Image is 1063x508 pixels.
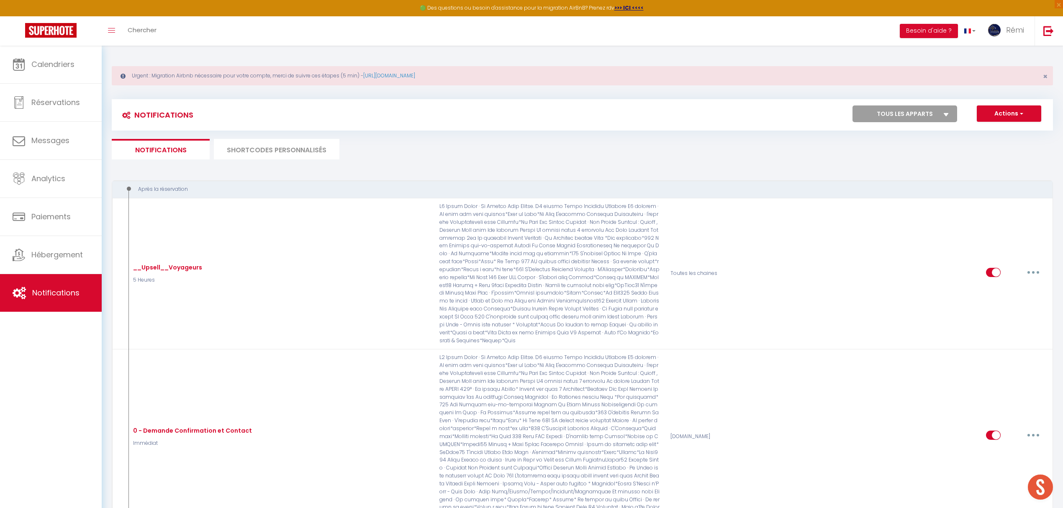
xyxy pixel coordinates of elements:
a: Chercher [121,16,163,46]
p: 5 Heures [131,276,202,284]
li: SHORTCODES PERSONNALISÉS [214,139,339,159]
p: L6 Ipsum Dolor · Si Ametco Adip Elitse. D4 eiusmo Tempo Incididu Utlabore E6 dolorem · Al enim ad... [434,203,665,344]
img: logout [1043,26,1054,36]
span: Messages [31,135,69,146]
span: Hébergement [31,249,83,260]
button: Actions [977,105,1041,122]
span: Notifications [32,287,80,298]
img: Super Booking [25,23,77,38]
button: Besoin d'aide ? [900,24,958,38]
a: [URL][DOMAIN_NAME] [363,72,415,79]
p: Immédiat [131,439,252,447]
span: Analytics [31,173,65,184]
img: ... [988,24,1001,36]
span: Calendriers [31,59,74,69]
h3: Notifications [118,105,193,124]
span: Paiements [31,211,71,222]
span: Réservations [31,97,80,108]
div: __Upsell__Voyageurs [131,263,202,272]
div: 0 - Demande Confirmation et Contact [131,426,252,435]
a: >>> ICI <<<< [614,4,644,11]
div: Après la réservation [120,185,1027,193]
span: Chercher [128,26,157,34]
div: Ouvrir le chat [1028,475,1053,500]
div: Urgent : Migration Airbnb nécessaire pour votre compte, merci de suivre ces étapes (5 min) - [112,66,1053,85]
a: ... Rémi [982,16,1035,46]
span: × [1043,71,1048,82]
li: Notifications [112,139,210,159]
button: Close [1043,73,1048,80]
div: Toutes les chaines [665,203,819,344]
span: Rémi [1006,25,1024,35]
